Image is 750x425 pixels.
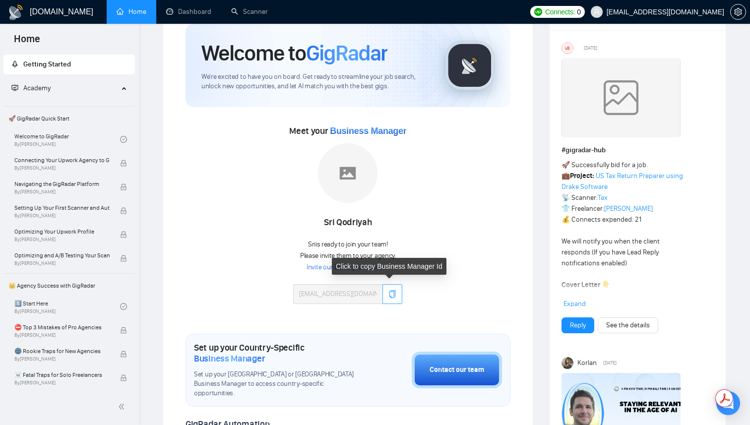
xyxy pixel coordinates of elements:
span: lock [120,374,127,381]
span: Navigating the GigRadar Platform [14,179,110,189]
a: Invite our BM to your team → [307,263,389,272]
span: double-left [118,402,128,412]
a: Reply [570,320,586,331]
span: Setting Up Your First Scanner and Auto-Bidder [14,203,110,213]
a: [PERSON_NAME] [604,204,653,213]
span: lock [120,231,127,238]
span: lock [120,255,127,262]
span: We're excited to have you on board. Get ready to streamline your job search, unlock new opportuni... [201,72,429,91]
img: website_grey.svg [16,26,24,34]
span: check-circle [120,136,127,143]
span: Optimizing and A/B Testing Your Scanner for Better Results [14,250,110,260]
a: Tax [598,193,608,202]
button: setting [730,4,746,20]
span: By [PERSON_NAME] [14,165,110,171]
img: tab_domain_overview_orange.svg [27,58,35,65]
h1: Set up your Country-Specific [194,342,362,364]
a: homeHome [117,7,146,16]
span: setting [731,8,746,16]
strong: Project: [570,172,594,180]
button: Reply [562,317,594,333]
img: gigradar-logo.png [445,41,495,90]
span: GigRadar [306,40,387,66]
img: weqQh+iSagEgQAAAABJRU5ErkJggg== [562,58,681,137]
span: lock [120,160,127,167]
span: fund-projection-screen [11,84,18,91]
span: user [593,8,600,15]
span: rocket [11,61,18,67]
span: By [PERSON_NAME] [14,189,110,195]
a: setting [730,8,746,16]
img: Korlan [562,357,573,369]
div: Contact our team [430,364,484,375]
span: 👑 Agency Success with GigRadar [4,276,134,296]
span: Academy [11,84,51,92]
span: Academy [23,84,51,92]
a: US Tax Return Preparer using Drake Software [562,172,683,191]
span: [DATE] [584,44,597,53]
a: Welcome to GigRadarBy[PERSON_NAME] [14,128,120,150]
button: Contact our team [412,352,502,388]
span: Meet your [289,125,406,136]
div: Keywords by Traffic [110,59,167,65]
li: Getting Started [3,55,135,74]
div: Click to copy Business Manager Id [332,258,446,275]
span: Expand [563,300,586,308]
span: By [PERSON_NAME] [14,332,110,338]
span: Korlan [577,358,597,368]
span: By [PERSON_NAME] [14,356,110,362]
div: US [562,43,573,54]
span: Sri is ready to join your team! [308,240,388,248]
div: Domain: [DOMAIN_NAME] [26,26,109,34]
span: Business Manager [194,353,265,364]
strong: Cover Letter 👇 [562,281,610,289]
img: tab_keywords_by_traffic_grey.svg [99,58,107,65]
span: lock [120,183,127,190]
span: lock [120,351,127,358]
span: By [PERSON_NAME] [14,213,110,219]
button: copy [382,284,402,304]
h1: Welcome to [201,40,387,66]
span: lock [120,327,127,334]
img: placeholder.png [318,143,377,203]
span: lock [120,207,127,214]
a: dashboardDashboard [166,7,211,16]
span: Please invite them to your agency. [300,251,396,260]
span: Optimizing Your Upwork Profile [14,227,110,237]
span: Getting Started [23,60,71,68]
span: ⛔ Top 3 Mistakes of Pro Agencies [14,322,110,332]
button: See the details [598,317,658,333]
span: 🌚 Rookie Traps for New Agencies [14,346,110,356]
h1: # gigradar-hub [562,145,714,156]
div: Domain Overview [38,59,89,65]
img: logo_orange.svg [16,16,24,24]
span: Set up your [GEOGRAPHIC_DATA] or [GEOGRAPHIC_DATA] Business Manager to access country-specific op... [194,370,362,398]
div: Sri Qodriyah [293,214,402,231]
span: ☠️ Fatal Traps for Solo Freelancers [14,370,110,380]
span: 🚀 GigRadar Quick Start [4,109,134,128]
span: copy [388,290,396,298]
span: By [PERSON_NAME] [14,237,110,243]
span: By [PERSON_NAME] [14,260,110,266]
span: check-circle [120,303,127,310]
img: upwork-logo.png [534,8,542,16]
a: 1️⃣ Start HereBy[PERSON_NAME] [14,296,120,317]
span: Connects: [545,6,575,17]
span: Home [6,32,48,53]
span: By [PERSON_NAME] [14,380,110,386]
a: See the details [606,320,650,331]
span: [DATE] [603,359,617,367]
div: v 4.0.25 [28,16,49,24]
img: logo [8,4,24,20]
a: searchScanner [231,7,268,16]
span: Business Manager [330,126,406,136]
span: Connecting Your Upwork Agency to GigRadar [14,155,110,165]
span: 0 [577,6,581,17]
